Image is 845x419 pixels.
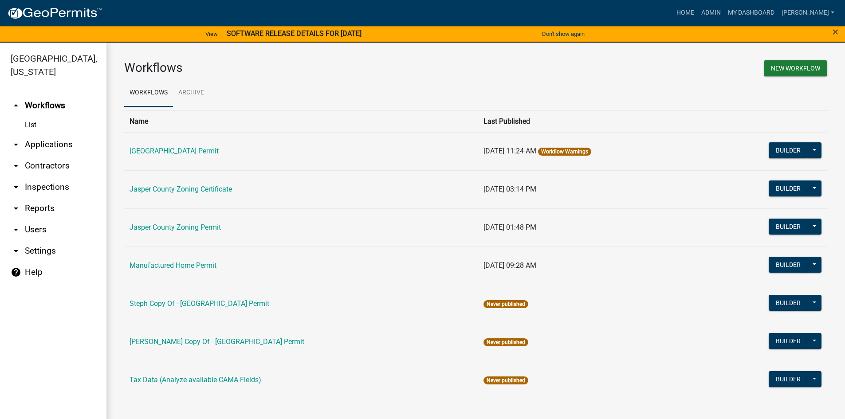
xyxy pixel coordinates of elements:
button: Builder [769,333,808,349]
a: My Dashboard [724,4,778,21]
span: [DATE] 01:48 PM [483,223,536,231]
a: Jasper County Zoning Permit [130,223,221,231]
i: arrow_drop_down [11,246,21,256]
i: arrow_drop_down [11,203,21,214]
a: Jasper County Zoning Certificate [130,185,232,193]
i: arrow_drop_down [11,161,21,171]
i: arrow_drop_down [11,139,21,150]
button: New Workflow [764,60,827,76]
span: [DATE] 11:24 AM [483,147,536,155]
button: Builder [769,371,808,387]
button: Builder [769,295,808,311]
a: Archive [173,79,209,107]
button: Close [833,27,838,37]
button: Builder [769,180,808,196]
i: help [11,267,21,278]
a: Home [673,4,698,21]
button: Builder [769,219,808,235]
th: Name [124,110,478,132]
h3: Workflows [124,60,469,75]
button: Builder [769,142,808,158]
a: [PERSON_NAME] Copy Of - [GEOGRAPHIC_DATA] Permit [130,337,304,346]
a: [GEOGRAPHIC_DATA] Permit [130,147,219,155]
button: Builder [769,257,808,273]
span: [DATE] 09:28 AM [483,261,536,270]
i: arrow_drop_up [11,100,21,111]
span: Never published [483,300,528,308]
th: Last Published [478,110,704,132]
strong: SOFTWARE RELEASE DETAILS FOR [DATE] [227,29,362,38]
a: [PERSON_NAME] [778,4,838,21]
span: [DATE] 03:14 PM [483,185,536,193]
button: Don't show again [538,27,588,41]
span: Never published [483,338,528,346]
i: arrow_drop_down [11,224,21,235]
a: Tax Data (Analyze available CAMA Fields) [130,376,261,384]
a: Admin [698,4,724,21]
a: Manufactured Home Permit [130,261,216,270]
span: × [833,26,838,38]
a: Workflow Warnings [541,149,588,155]
a: View [202,27,221,41]
span: Never published [483,376,528,384]
a: Workflows [124,79,173,107]
a: Steph Copy Of - [GEOGRAPHIC_DATA] Permit [130,299,269,308]
i: arrow_drop_down [11,182,21,192]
